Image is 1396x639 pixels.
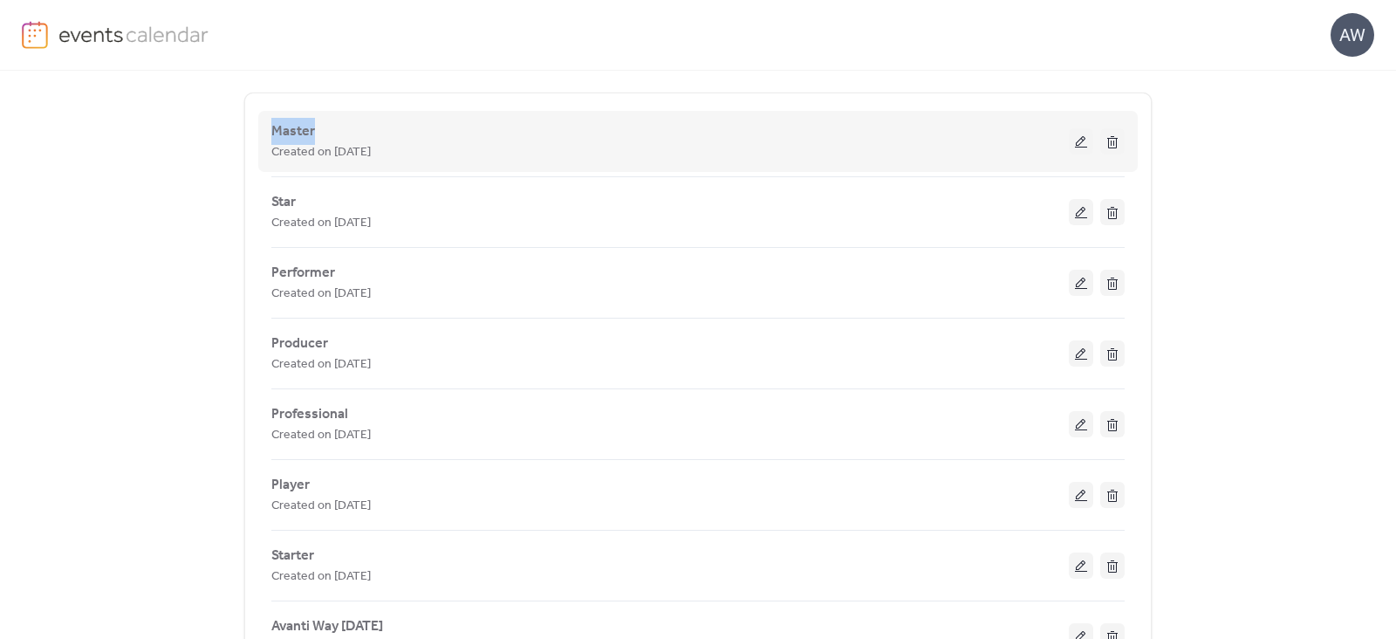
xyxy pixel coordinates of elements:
[22,21,48,49] img: logo
[271,339,328,348] a: Producer
[271,496,371,517] span: Created on [DATE]
[271,333,328,354] span: Producer
[271,616,383,637] span: Avanti Way [DATE]
[271,567,371,587] span: Created on [DATE]
[58,21,209,47] img: logo-type
[271,127,315,136] a: Master
[271,551,314,560] a: Starter
[271,354,371,375] span: Created on [DATE]
[271,213,371,234] span: Created on [DATE]
[271,409,348,419] a: Professional
[271,284,371,305] span: Created on [DATE]
[271,192,296,213] span: Star
[271,404,348,425] span: Professional
[271,268,335,278] a: Performer
[1331,13,1374,57] div: AW
[271,142,371,163] span: Created on [DATE]
[271,121,315,142] span: Master
[271,425,371,446] span: Created on [DATE]
[271,622,383,631] a: Avanti Way [DATE]
[271,475,310,496] span: Player
[271,197,296,207] a: Star
[271,263,335,284] span: Performer
[271,546,314,567] span: Starter
[271,480,310,490] a: Player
